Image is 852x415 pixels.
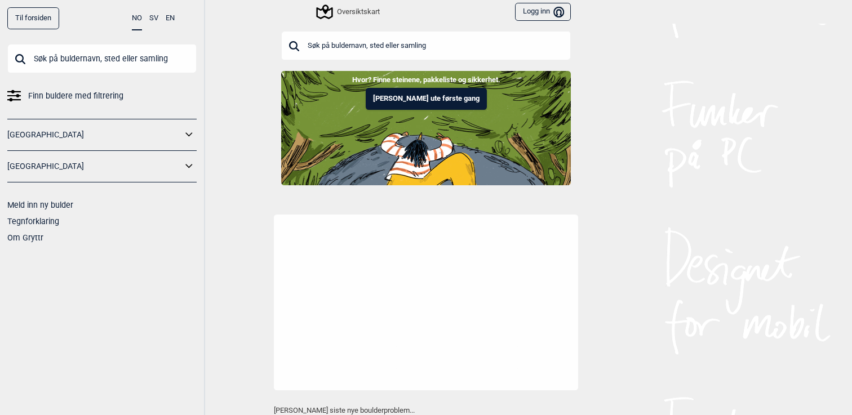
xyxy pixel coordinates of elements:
[7,233,43,242] a: Om Gryttr
[149,7,158,29] button: SV
[7,44,197,73] input: Søk på buldernavn, sted eller samling
[281,71,571,185] img: Indoor to outdoor
[515,3,571,21] button: Logg inn
[132,7,142,30] button: NO
[366,88,487,110] button: [PERSON_NAME] ute første gang
[7,127,182,143] a: [GEOGRAPHIC_DATA]
[7,88,197,104] a: Finn buldere med filtrering
[7,7,59,29] a: Til forsiden
[7,158,182,175] a: [GEOGRAPHIC_DATA]
[8,74,844,86] p: Hvor? Finne steinene, pakkeliste og sikkerhet.
[7,200,73,209] a: Meld inn ny bulder
[318,5,380,19] div: Oversiktskart
[28,88,123,104] span: Finn buldere med filtrering
[281,31,571,60] input: Søk på buldernavn, sted eller samling
[166,7,175,29] button: EN
[7,217,59,226] a: Tegnforklaring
